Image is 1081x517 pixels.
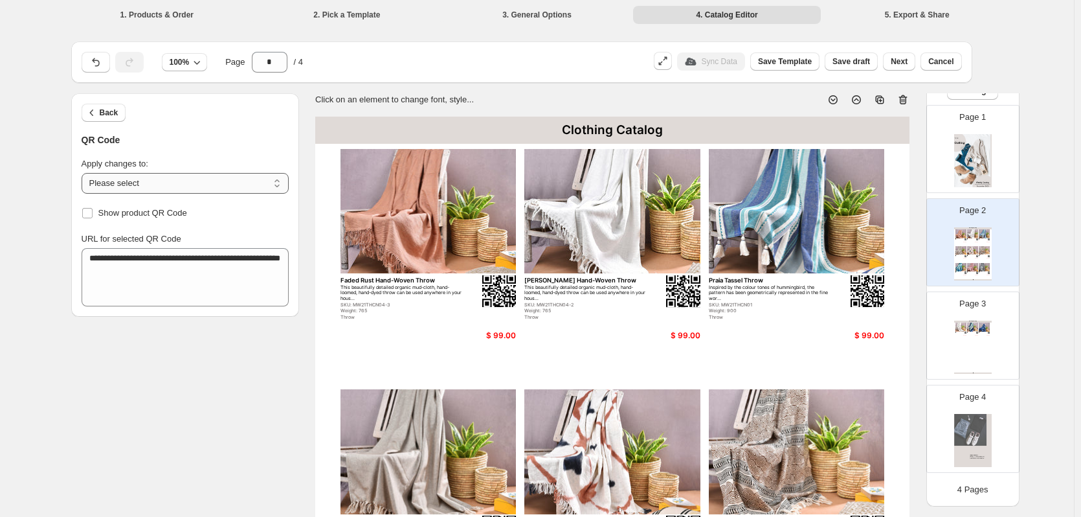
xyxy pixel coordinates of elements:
div: Albino Hand-Woven Throw [967,255,975,256]
div: Page 3Clothing CatalogprimaryImageqrcodeWhite Hummer Hand-Woven ThrowModern interpretation of [PE... [926,292,1020,380]
div: Clothing Catalog [315,117,909,144]
div: [PERSON_NAME] Hand-Woven Throw [967,238,975,239]
div: $ 99.00 [638,331,700,340]
div: This beautifully detailed organic mud-cloth, hand-loomed, hand-dyed throw can be used anywhere in... [524,285,645,302]
img: primaryImage [709,149,885,274]
img: qrcode [976,271,978,273]
img: qrcode [976,255,978,257]
div: Throw [979,334,986,334]
div: Throw [979,273,986,274]
img: qrcode [988,271,990,273]
div: $ 99.00 [453,331,516,340]
img: qrcode [851,275,885,308]
img: primaryImage [955,263,966,271]
img: primaryImage [340,389,517,514]
span: Save Template [758,56,812,67]
span: QR Code [82,135,120,145]
img: primaryImage [340,149,517,274]
img: qrcode [988,255,990,257]
span: Show product QR Code [98,208,187,218]
div: This beautifully detailed organic mud-cloth, hand-loomed, hand-dyed throw can be used anywhere in... [340,285,462,302]
div: White Hummer Hand-Woven Throw [955,332,963,332]
img: primaryImage [979,263,990,271]
img: primaryImage [524,149,700,274]
div: Throw [709,315,830,321]
img: qrcode [976,238,978,240]
img: primaryImage [524,389,700,514]
img: primaryImage [709,389,885,514]
div: $ 99.00 [821,331,884,340]
div: SKU: MW21THCN04-2 [524,303,645,308]
img: cover page [954,414,992,467]
div: $ 99.00 [986,336,990,336]
div: $ 99.00 [974,242,978,243]
button: Back [82,104,126,122]
span: / 4 [294,56,303,69]
div: $ 99.00 [963,258,966,259]
div: $ 99.00 [963,336,966,336]
span: Save draft [832,56,870,67]
img: primaryImage [955,246,966,255]
img: primaryImage [967,246,978,255]
div: $ 99.00 [974,336,978,336]
div: Throw [979,257,986,258]
div: Page 4cover page [926,385,1020,473]
div: Throw [524,315,645,321]
p: 4 Pages [957,483,988,496]
div: Throw [967,334,975,334]
div: Throw [955,240,963,241]
img: qrcode [964,332,966,334]
div: Sparkling Violetear Hand-Woven Throw [979,332,986,332]
div: Faded Rust Hand-Woven Throw [955,238,963,239]
div: SKU: MW21THCN04-3 [340,303,462,308]
span: Page [225,56,245,69]
span: Cancel [928,56,953,67]
div: Clothing Catalog [954,321,992,323]
div: $ 99.00 [986,242,990,243]
div: [PERSON_NAME] PomPom Throw [967,271,975,272]
div: Clothing Catalog | Page undefined [954,279,992,281]
button: Next [883,52,915,71]
img: primaryImage [967,323,978,331]
img: qrcode [964,255,966,257]
span: Apply changes to: [82,159,148,168]
img: primaryImage [979,229,990,238]
div: Throw [979,240,986,241]
img: primaryImage [955,323,966,331]
div: $ 99.00 [974,258,978,259]
div: Throw [955,257,963,258]
span: Back [100,108,118,118]
div: [PERSON_NAME] Hand-Woven Throw [524,277,645,284]
div: Clothing Catalog | Page undefined [954,373,992,374]
span: Next [891,56,908,67]
div: $ 99.00 [986,258,990,259]
div: Weight: 900 [709,308,830,314]
img: qrcode [976,332,978,334]
button: Save draft [825,52,878,71]
img: qrcode [482,275,517,308]
div: Throw [955,273,963,274]
span: URL for selected QR Code [82,234,181,244]
div: Praia Tassel Throw [709,277,830,284]
div: Faded Rust Hand-Woven Throw [340,277,462,284]
div: Brown Violetear Hand-Woven Throw [979,255,986,256]
div: Page 1cover page [926,105,1020,193]
img: qrcode [666,275,700,308]
div: Clothing Catalog [954,227,992,229]
div: $ 99.00 [963,275,966,276]
div: Throw [340,315,462,321]
div: Weight: 765 [340,308,462,314]
div: Cuban Emerald Hand-Woven Throw [955,271,963,272]
button: Save Template [750,52,819,71]
img: qrcode [964,238,966,240]
span: 100% [170,57,190,67]
img: primaryImage [967,263,978,271]
div: Throw [967,273,975,274]
div: $ 99.00 [974,275,978,276]
img: primaryImage [967,229,978,238]
img: cover page [954,134,992,187]
div: Amazilia Hand-Woven Throw [967,332,975,332]
p: Page 3 [959,297,986,310]
p: Page 4 [959,391,986,404]
div: Liso Tassel Throw [955,255,963,256]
